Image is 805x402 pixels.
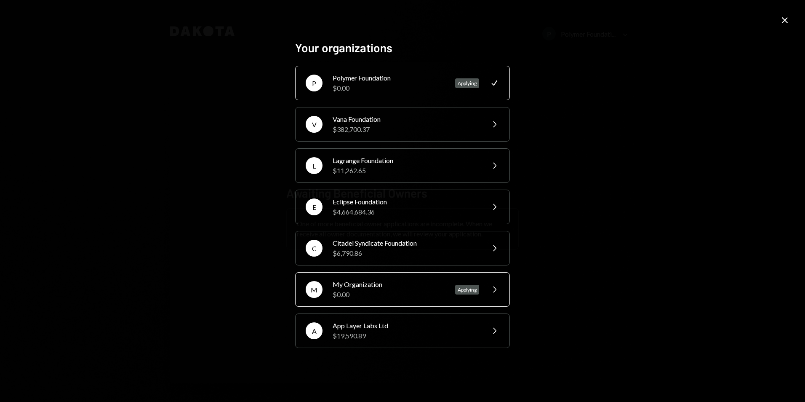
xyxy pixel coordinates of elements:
[295,148,510,183] button: LLagrange Foundation$11,262.65
[455,285,479,295] div: Applying
[333,331,479,341] div: $19,590.89
[333,166,479,176] div: $11,262.65
[295,272,510,307] button: MMy Organization$0.00Applying
[333,289,445,300] div: $0.00
[306,157,323,174] div: L
[455,78,479,88] div: Applying
[295,66,510,100] button: PPolymer Foundation$0.00Applying
[295,107,510,142] button: VVana Foundation$382,700.37
[333,248,479,258] div: $6,790.86
[295,314,510,348] button: AApp Layer Labs Ltd$19,590.89
[333,83,445,93] div: $0.00
[333,279,445,289] div: My Organization
[306,75,323,91] div: P
[306,322,323,339] div: A
[306,116,323,133] div: V
[333,207,479,217] div: $4,664,684.36
[306,281,323,298] div: M
[333,124,479,134] div: $382,700.37
[306,198,323,215] div: E
[333,197,479,207] div: Eclipse Foundation
[333,155,479,166] div: Lagrange Foundation
[306,240,323,257] div: C
[333,321,479,331] div: App Layer Labs Ltd
[295,231,510,265] button: CCitadel Syndicate Foundation$6,790.86
[333,73,445,83] div: Polymer Foundation
[333,238,479,248] div: Citadel Syndicate Foundation
[333,114,479,124] div: Vana Foundation
[295,190,510,224] button: EEclipse Foundation$4,664,684.36
[295,40,510,56] h2: Your organizations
